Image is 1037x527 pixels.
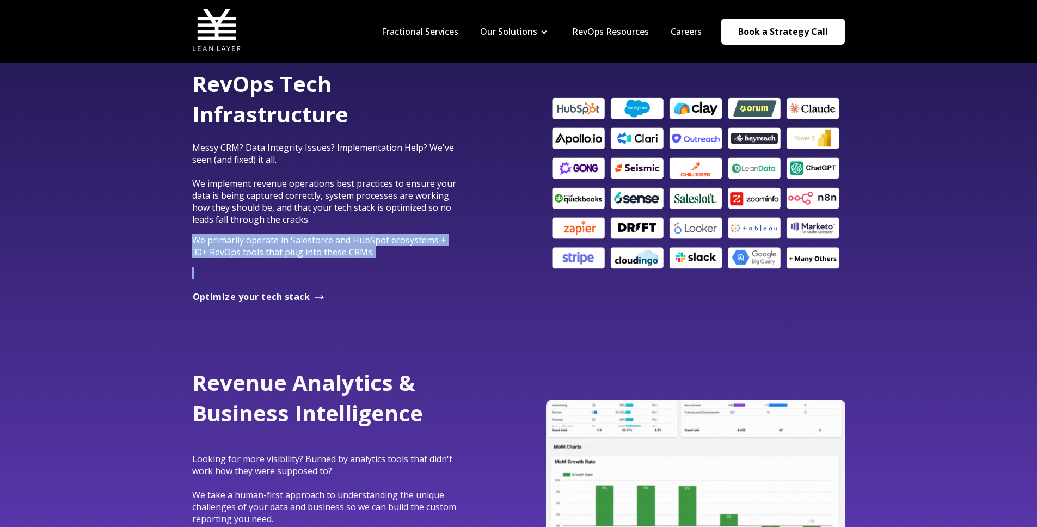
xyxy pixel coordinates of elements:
a: Book a Strategy Call [721,19,845,45]
span: Messy CRM? Data Integrity Issues? Implementation Help? We've seen (and fixed) it all. We implemen... [192,142,456,225]
div: Navigation Menu [371,26,713,38]
span: We primarily operate in Salesforce and HubSpot ecosystems + 30+ RevOps tools that plug into these... [192,234,446,258]
img: b2b tech stack tools lean layer revenue operations (400 x 400 px) (850 x 500 px) [546,95,845,272]
span: RevOps Tech Infrastructure [192,69,348,129]
a: Careers [671,26,702,38]
a: Fractional Services [382,26,458,38]
a: RevOps Resources [572,26,649,38]
span: Revenue Analytics & Business Intelligence [192,367,423,428]
a: Optimize your tech stack [192,292,326,303]
span: Optimize your tech stack [193,291,310,303]
a: Our Solutions [480,26,537,38]
img: Lean Layer Logo [192,5,241,54]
